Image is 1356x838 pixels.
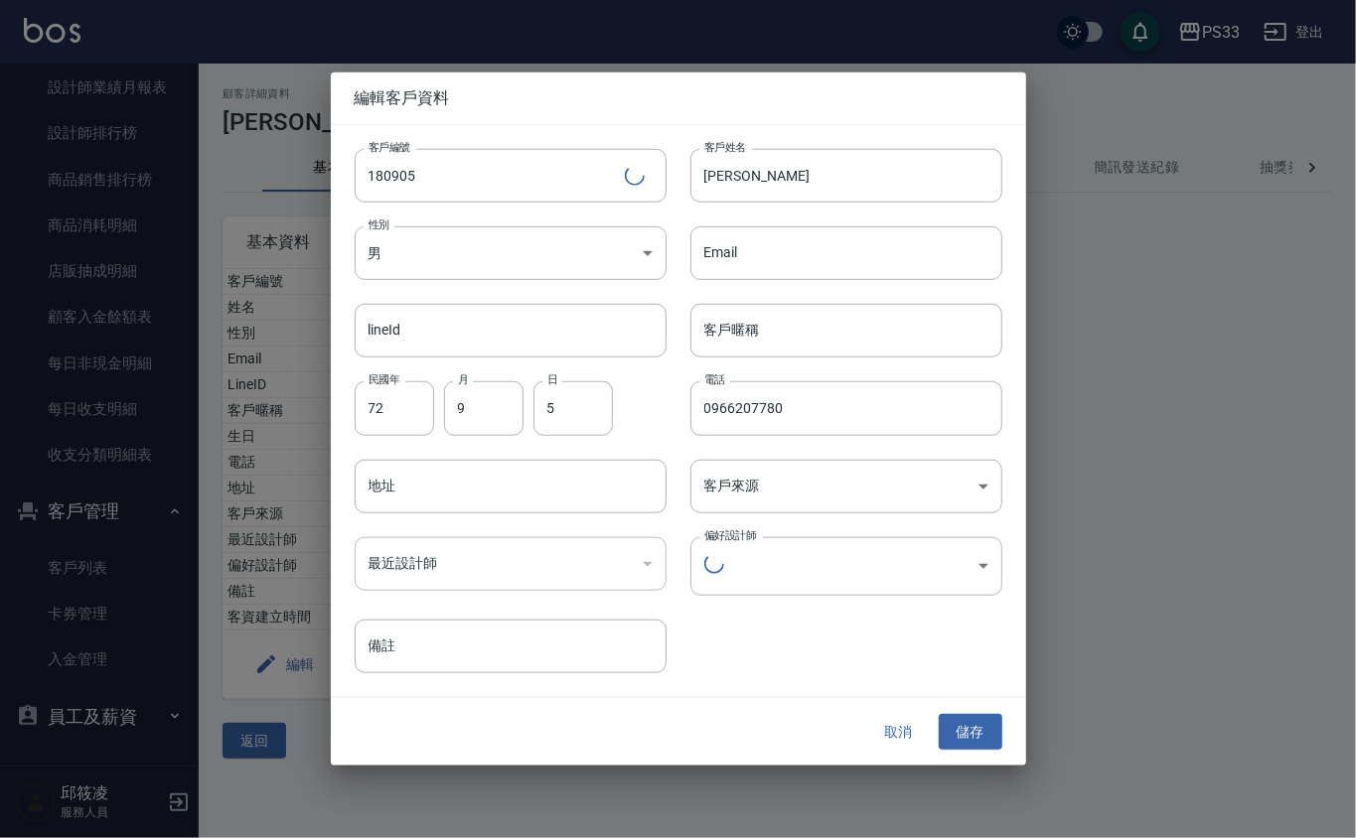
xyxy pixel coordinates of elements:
[867,714,931,751] button: 取消
[939,714,1002,751] button: 儲存
[704,140,746,155] label: 客戶姓名
[547,372,557,387] label: 日
[704,372,725,387] label: 電話
[355,226,667,280] div: 男
[355,88,1002,108] span: 編輯客戶資料
[458,372,468,387] label: 月
[369,217,389,232] label: 性別
[369,372,399,387] label: 民國年
[369,140,410,155] label: 客戶編號
[704,527,756,542] label: 偏好設計師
